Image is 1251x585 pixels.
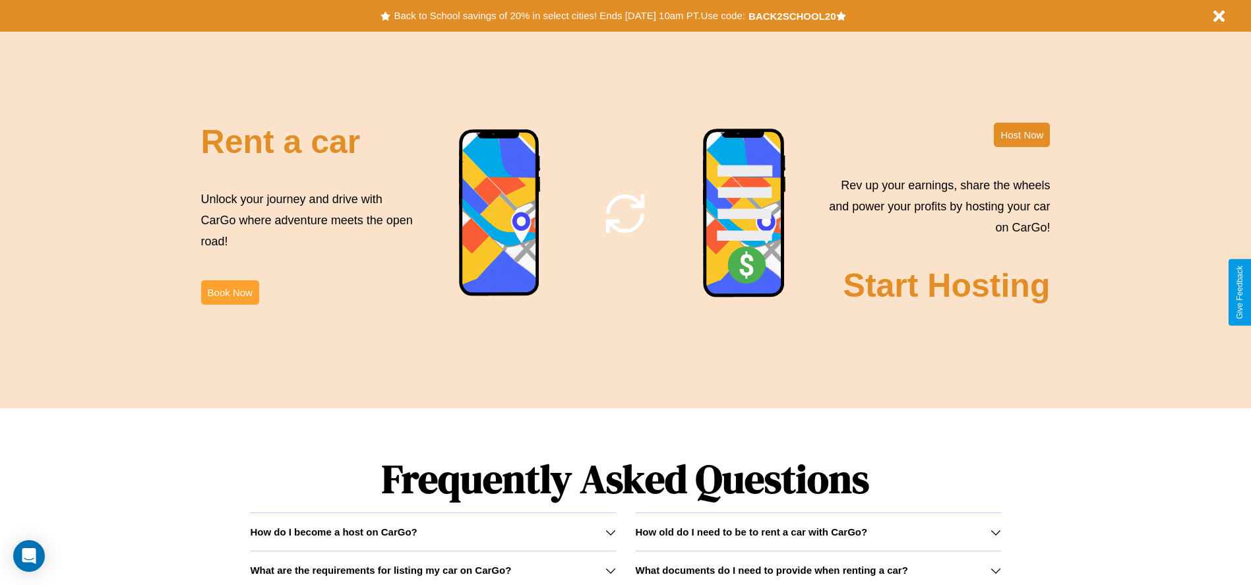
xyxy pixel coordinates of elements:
[821,175,1050,239] p: Rev up your earnings, share the wheels and power your profits by hosting your car on CarGo!
[636,526,868,538] h3: How old do I need to be to rent a car with CarGo?
[390,7,748,25] button: Back to School savings of 20% in select cities! Ends [DATE] 10am PT.Use code:
[748,11,836,22] b: BACK2SCHOOL20
[458,129,541,298] img: phone
[13,540,45,572] div: Open Intercom Messenger
[201,280,259,305] button: Book Now
[994,123,1050,147] button: Host Now
[702,128,787,299] img: phone
[636,565,908,576] h3: What documents do I need to provide when renting a car?
[843,266,1051,305] h2: Start Hosting
[1235,266,1244,319] div: Give Feedback
[201,123,361,161] h2: Rent a car
[250,526,417,538] h3: How do I become a host on CarGo?
[250,445,1000,512] h1: Frequently Asked Questions
[201,189,417,253] p: Unlock your journey and drive with CarGo where adventure meets the open road!
[250,565,511,576] h3: What are the requirements for listing my car on CarGo?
